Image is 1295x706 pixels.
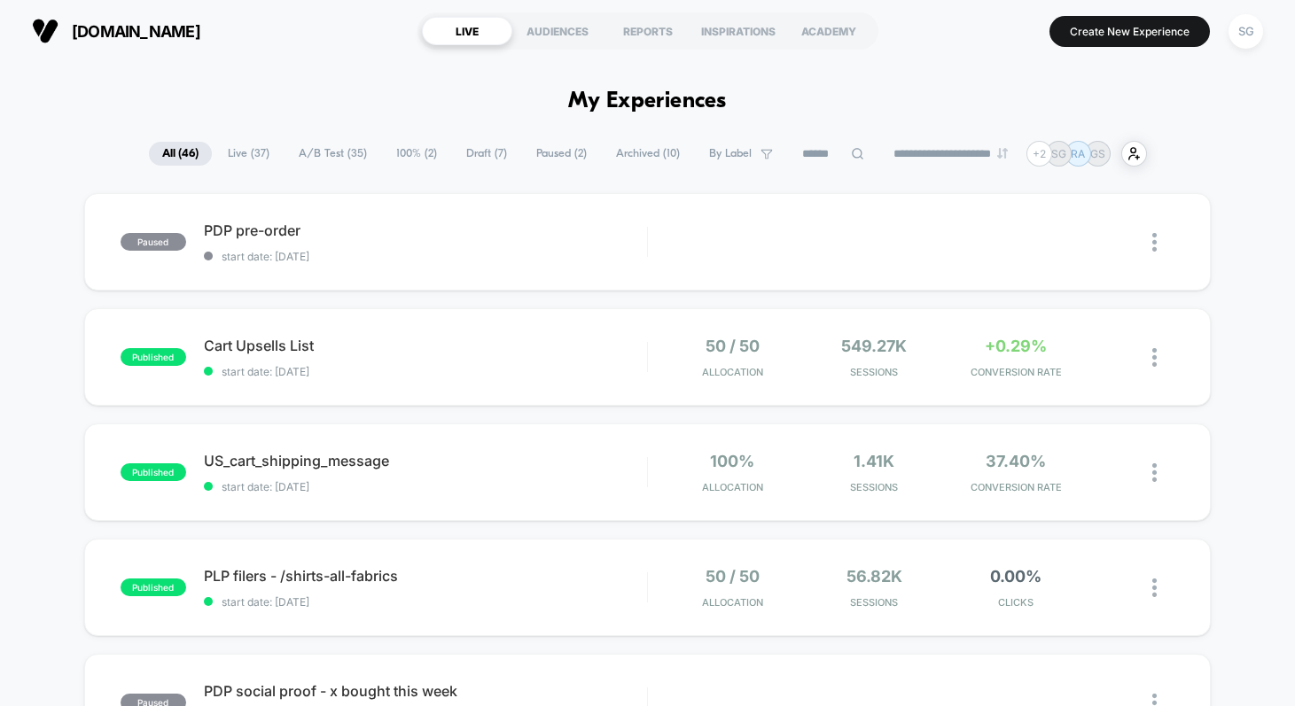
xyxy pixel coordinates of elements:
[710,452,754,470] span: 100%
[72,22,200,41] span: [DOMAIN_NAME]
[204,595,647,609] span: start date: [DATE]
[121,233,186,251] span: paused
[854,452,894,470] span: 1.41k
[784,17,874,45] div: ACADEMY
[1071,147,1085,160] p: RA
[985,337,1047,355] span: +0.29%
[1152,233,1157,252] img: close
[949,366,1082,378] span: CONVERSION RATE
[807,366,940,378] span: Sessions
[841,337,907,355] span: 549.27k
[807,596,940,609] span: Sessions
[1026,141,1052,167] div: + 2
[1152,348,1157,367] img: close
[1152,578,1157,597] img: close
[807,481,940,493] span: Sessions
[706,567,760,586] span: 50 / 50
[1152,463,1157,482] img: close
[204,452,647,469] span: US_cart_shipping_message
[204,480,647,493] span: start date: [DATE]
[383,142,450,166] span: 100% ( 2 )
[949,596,1082,609] span: CLICKS
[285,142,380,166] span: A/B Test ( 35 )
[1049,16,1210,47] button: Create New Experience
[204,250,647,263] span: start date: [DATE]
[603,142,693,166] span: Archived ( 10 )
[702,596,763,609] span: Allocation
[603,17,693,45] div: REPORTS
[121,348,186,366] span: published
[121,463,186,481] span: published
[204,221,647,239] span: PDP pre-order
[693,17,784,45] div: INSPIRATIONS
[149,142,212,166] span: All ( 46 )
[32,18,59,44] img: Visually logo
[215,142,283,166] span: Live ( 37 )
[997,148,1008,159] img: end
[121,578,186,596] span: published
[702,366,763,378] span: Allocation
[709,147,752,160] span: By Label
[204,365,647,378] span: start date: [DATE]
[990,567,1041,586] span: 0.00%
[1229,14,1263,49] div: SG
[568,89,727,114] h1: My Experiences
[204,682,647,700] span: PDP social proof - x bought this week
[846,567,902,586] span: 56.82k
[1090,147,1105,160] p: GS
[1223,13,1268,50] button: SG
[422,17,512,45] div: LIVE
[523,142,600,166] span: Paused ( 2 )
[204,567,647,585] span: PLP filers - /shirts-all-fabrics
[702,481,763,493] span: Allocation
[204,337,647,354] span: Cart Upsells List
[706,337,760,355] span: 50 / 50
[1051,147,1066,160] p: SG
[949,481,1082,493] span: CONVERSION RATE
[27,17,206,45] button: [DOMAIN_NAME]
[986,452,1046,470] span: 37.40%
[512,17,603,45] div: AUDIENCES
[453,142,520,166] span: Draft ( 7 )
